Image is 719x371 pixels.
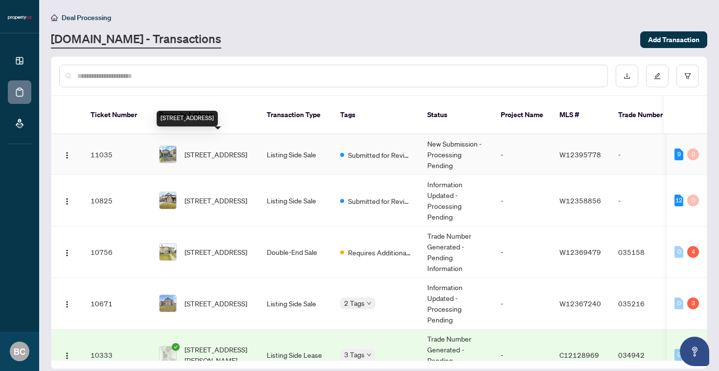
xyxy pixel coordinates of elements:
span: download [624,73,630,79]
th: Status [419,96,493,134]
td: - [610,175,679,226]
button: Logo [59,193,75,208]
span: [STREET_ADDRESS] [185,298,247,309]
div: 9 [674,148,683,160]
td: 035158 [610,226,679,278]
td: New Submission - Processing Pending [419,134,493,175]
div: 0 [687,195,699,206]
td: - [493,134,552,175]
td: - [610,134,679,175]
img: thumbnail-img [160,244,176,260]
button: Logo [59,347,75,363]
img: thumbnail-img [160,192,176,209]
td: 10756 [83,226,151,278]
div: 0 [674,246,683,258]
button: Add Transaction [640,31,707,48]
span: Submitted for Review [348,149,412,160]
th: Project Name [493,96,552,134]
img: Logo [63,300,71,308]
td: Listing Side Sale [259,134,332,175]
span: filter [684,73,691,79]
td: Double-End Sale [259,226,332,278]
td: Listing Side Sale [259,175,332,226]
img: Logo [63,198,71,205]
span: [STREET_ADDRESS] [185,195,247,206]
span: down [367,301,371,306]
th: Tags [332,96,419,134]
div: 0 [674,349,683,361]
button: Logo [59,244,75,260]
button: edit [646,65,669,87]
td: - [493,175,552,226]
img: Logo [63,352,71,360]
td: Listing Side Sale [259,278,332,329]
span: Submitted for Review [348,196,412,206]
span: W12395778 [559,150,601,159]
div: 0 [687,148,699,160]
span: W12369479 [559,247,601,256]
span: 2 Tags [344,297,365,309]
td: 10825 [83,175,151,226]
img: Logo [63,151,71,159]
img: thumbnail-img [160,295,176,312]
td: 10671 [83,278,151,329]
img: thumbnail-img [160,146,176,163]
span: edit [654,73,661,79]
td: 11035 [83,134,151,175]
img: thumbnail-img [160,346,176,363]
th: Property Address [151,96,259,134]
span: C12128969 [559,350,599,359]
div: 3 [687,297,699,309]
td: - [493,278,552,329]
td: Trade Number Generated - Pending Information [419,226,493,278]
div: [STREET_ADDRESS] [157,111,218,126]
button: filter [676,65,699,87]
td: - [493,226,552,278]
span: BC [14,345,25,358]
th: Transaction Type [259,96,332,134]
span: [STREET_ADDRESS][PERSON_NAME] [185,344,251,366]
span: 3 Tags [344,349,365,360]
span: Requires Additional Docs [348,247,412,258]
span: Deal Processing [62,13,111,22]
span: W12367240 [559,299,601,308]
span: down [367,352,371,357]
a: [DOMAIN_NAME] - Transactions [51,31,221,49]
img: Logo [63,249,71,257]
img: logo [8,15,31,21]
span: Add Transaction [648,32,699,48]
td: Information Updated - Processing Pending [419,278,493,329]
button: Logo [59,296,75,311]
button: Open asap [680,337,709,366]
td: Information Updated - Processing Pending [419,175,493,226]
span: [STREET_ADDRESS] [185,247,247,257]
div: 4 [687,246,699,258]
span: check-circle [172,343,180,351]
span: W12358856 [559,196,601,205]
th: MLS # [552,96,610,134]
th: Ticket Number [83,96,151,134]
th: Trade Number [610,96,679,134]
button: download [616,65,638,87]
button: Logo [59,147,75,162]
div: 12 [674,195,683,206]
div: 0 [674,297,683,309]
span: home [51,14,58,21]
td: 035216 [610,278,679,329]
span: [STREET_ADDRESS] [185,149,247,160]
